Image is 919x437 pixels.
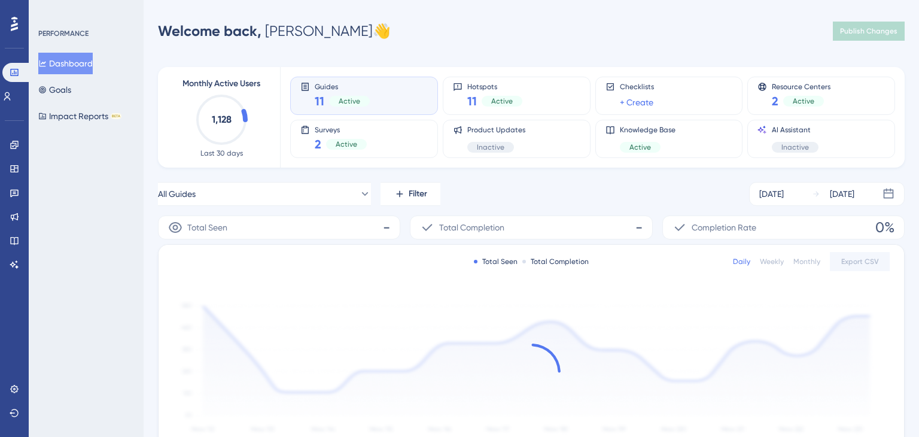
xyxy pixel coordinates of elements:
span: Product Updates [467,125,525,135]
span: Active [793,96,814,106]
span: 11 [467,93,477,110]
span: All Guides [158,187,196,201]
button: Filter [381,182,440,206]
div: [DATE] [830,187,854,201]
span: 2 [772,93,778,110]
span: Filter [409,187,427,201]
div: Total Seen [474,257,518,266]
span: Active [339,96,360,106]
span: Monthly Active Users [182,77,260,91]
div: Monthly [793,257,820,266]
span: Resource Centers [772,82,830,90]
button: Dashboard [38,53,93,74]
span: Welcome back, [158,22,261,40]
span: Active [629,142,651,152]
span: Completion Rate [692,220,756,235]
text: 1,128 [212,114,232,125]
div: Daily [733,257,750,266]
span: Last 30 days [200,148,243,158]
div: Total Completion [522,257,589,266]
span: Total Seen [187,220,227,235]
span: 0% [875,218,894,237]
button: Impact ReportsBETA [38,105,121,127]
span: Knowledge Base [620,125,675,135]
span: Active [336,139,357,149]
span: Inactive [477,142,504,152]
span: - [383,218,390,237]
span: Guides [315,82,370,90]
span: Hotspots [467,82,522,90]
span: AI Assistant [772,125,818,135]
button: Publish Changes [833,22,905,41]
div: [PERSON_NAME] 👋 [158,22,391,41]
span: Checklists [620,82,654,92]
a: + Create [620,95,653,110]
span: Surveys [315,125,367,133]
span: Total Completion [439,220,504,235]
span: Active [491,96,513,106]
span: Inactive [781,142,809,152]
button: Goals [38,79,71,101]
span: 2 [315,136,321,153]
div: PERFORMANCE [38,29,89,38]
div: BETA [111,113,121,119]
span: Publish Changes [840,26,897,36]
span: Export CSV [841,257,879,266]
span: - [635,218,643,237]
div: Weekly [760,257,784,266]
button: All Guides [158,182,371,206]
div: [DATE] [759,187,784,201]
span: 11 [315,93,324,110]
button: Export CSV [830,252,890,271]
